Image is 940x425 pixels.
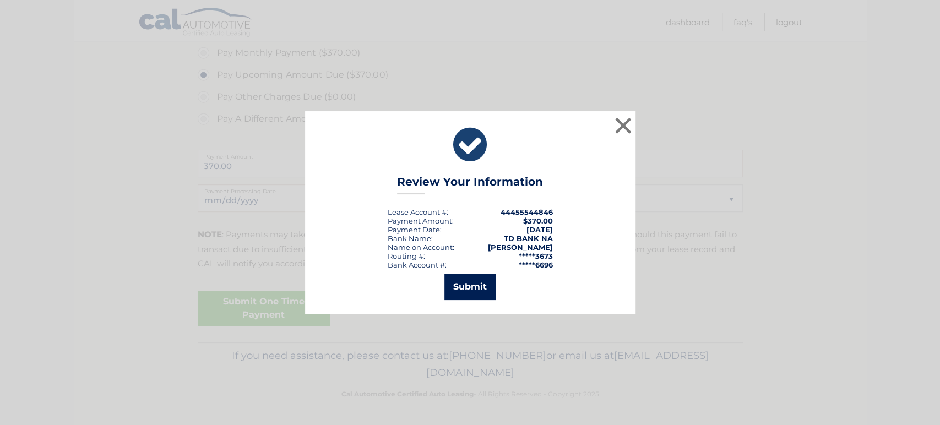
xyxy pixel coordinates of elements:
[388,225,442,234] div: :
[523,216,553,225] span: $370.00
[388,216,454,225] div: Payment Amount:
[612,115,634,137] button: ×
[388,252,425,260] div: Routing #:
[388,208,448,216] div: Lease Account #:
[388,260,447,269] div: Bank Account #:
[504,234,553,243] strong: TD BANK NA
[388,243,454,252] div: Name on Account:
[388,225,440,234] span: Payment Date
[444,274,496,300] button: Submit
[388,234,433,243] div: Bank Name:
[488,243,553,252] strong: [PERSON_NAME]
[501,208,553,216] strong: 44455544846
[397,175,543,194] h3: Review Your Information
[526,225,553,234] span: [DATE]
